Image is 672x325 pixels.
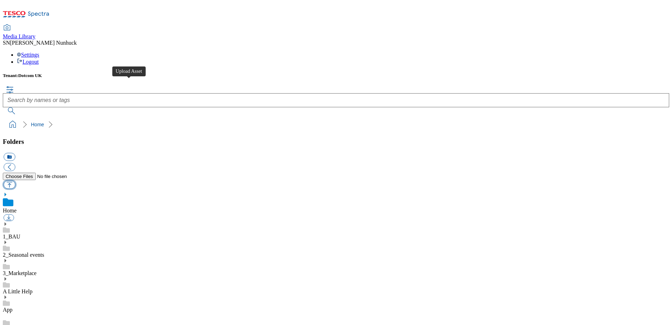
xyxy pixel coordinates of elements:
a: Logout [17,59,39,65]
a: home [7,119,18,130]
a: Home [31,122,44,127]
a: Settings [17,52,39,58]
h3: Folders [3,138,669,146]
span: Dotcom UK [18,73,42,78]
nav: breadcrumb [3,118,669,131]
h5: Tenant: [3,73,669,78]
span: [PERSON_NAME] Nunhuck [10,40,77,46]
a: Home [3,208,17,214]
span: Media Library [3,33,35,39]
a: 2_Seasonal events [3,252,44,258]
a: 3_Marketplace [3,270,37,276]
a: A Little Help [3,288,32,294]
a: Media Library [3,25,35,40]
span: SN [3,40,10,46]
input: Search by names or tags [3,93,669,107]
a: App [3,307,13,313]
a: 1_BAU [3,234,20,240]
